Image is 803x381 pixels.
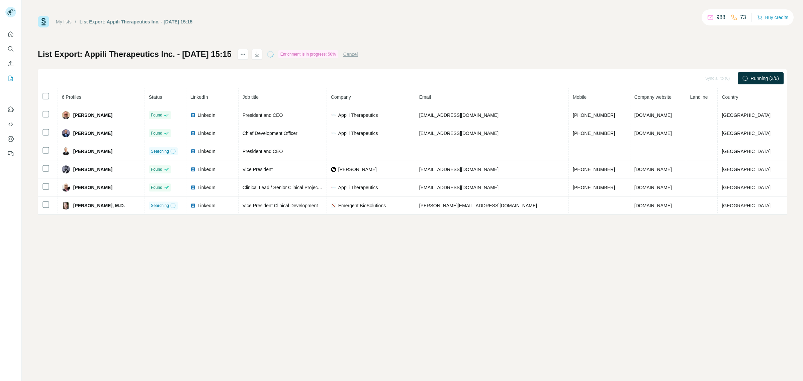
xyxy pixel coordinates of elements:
[722,131,771,136] span: [GEOGRAPHIC_DATA]
[151,203,169,209] span: Searching
[151,166,162,172] span: Found
[757,13,788,22] button: Buy credits
[62,129,70,137] img: Avatar
[634,131,672,136] span: [DOMAIN_NAME]
[343,51,358,58] button: Cancel
[5,133,16,145] button: Dashboard
[198,130,215,137] span: LinkedIn
[62,94,81,100] span: 6 Profiles
[5,58,16,70] button: Enrich CSV
[198,112,215,119] span: LinkedIn
[419,112,499,118] span: [EMAIL_ADDRESS][DOMAIN_NAME]
[149,94,162,100] span: Status
[190,131,196,136] img: LinkedIn logo
[62,147,70,155] img: Avatar
[151,184,162,191] span: Found
[190,185,196,190] img: LinkedIn logo
[73,130,112,137] span: [PERSON_NAME]
[419,131,499,136] span: [EMAIL_ADDRESS][DOMAIN_NAME]
[198,202,215,209] span: LinkedIn
[634,94,672,100] span: Company website
[690,94,708,100] span: Landline
[331,94,351,100] span: Company
[419,167,499,172] span: [EMAIL_ADDRESS][DOMAIN_NAME]
[750,75,779,82] span: Running (3/6)
[62,111,70,119] img: Avatar
[75,18,76,25] li: /
[56,19,72,24] a: My lists
[722,94,738,100] span: Country
[73,112,112,119] span: [PERSON_NAME]
[338,112,378,119] span: Appili Therapeutics
[243,112,283,118] span: President and CEO
[80,18,193,25] div: List Export: Appili Therapeutics Inc. - [DATE] 15:15
[243,167,273,172] span: Vice President
[190,167,196,172] img: LinkedIn logo
[73,148,112,155] span: [PERSON_NAME]
[722,185,771,190] span: [GEOGRAPHIC_DATA]
[338,184,378,191] span: Appili Therapeutics
[573,167,615,172] span: [PHONE_NUMBER]
[243,94,259,100] span: Job title
[62,202,70,210] img: Avatar
[198,148,215,155] span: LinkedIn
[331,203,336,208] img: company-logo
[419,203,537,208] span: [PERSON_NAME][EMAIL_ADDRESS][DOMAIN_NAME]
[190,112,196,118] img: LinkedIn logo
[5,43,16,55] button: Search
[5,148,16,160] button: Feedback
[5,103,16,116] button: Use Surfe on LinkedIn
[573,185,615,190] span: [PHONE_NUMBER]
[198,166,215,173] span: LinkedIn
[573,112,615,118] span: [PHONE_NUMBER]
[419,94,431,100] span: Email
[634,167,672,172] span: [DOMAIN_NAME]
[243,185,339,190] span: Clinical Lead / Senior Clinical Project Manager
[62,183,70,192] img: Avatar
[243,131,297,136] span: Chief Development Officer
[331,112,336,118] img: company-logo
[722,149,771,154] span: [GEOGRAPHIC_DATA]
[190,94,208,100] span: LinkedIn
[722,112,771,118] span: [GEOGRAPHIC_DATA]
[38,16,49,27] img: Surfe Logo
[5,72,16,84] button: My lists
[73,202,125,209] span: [PERSON_NAME], M.D.
[634,203,672,208] span: [DOMAIN_NAME]
[5,28,16,40] button: Quick start
[722,167,771,172] span: [GEOGRAPHIC_DATA]
[419,185,499,190] span: [EMAIL_ADDRESS][DOMAIN_NAME]
[190,149,196,154] img: LinkedIn logo
[338,202,386,209] span: Emergent BioSolutions
[331,185,336,190] img: company-logo
[243,203,318,208] span: Vice President Clinical Development
[151,148,169,154] span: Searching
[740,13,746,21] p: 73
[5,118,16,130] button: Use Surfe API
[238,49,248,60] button: actions
[722,203,771,208] span: [GEOGRAPHIC_DATA]
[151,112,162,118] span: Found
[62,165,70,173] img: Avatar
[338,166,377,173] span: [PERSON_NAME]
[73,166,112,173] span: [PERSON_NAME]
[190,203,196,208] img: LinkedIn logo
[634,112,672,118] span: [DOMAIN_NAME]
[338,130,378,137] span: Appili Therapeutics
[716,13,725,21] p: 988
[331,131,336,136] img: company-logo
[278,50,338,58] div: Enrichment is in progress: 50%
[198,184,215,191] span: LinkedIn
[331,167,336,172] img: company-logo
[243,149,283,154] span: President and CEO
[634,185,672,190] span: [DOMAIN_NAME]
[151,130,162,136] span: Found
[573,131,615,136] span: [PHONE_NUMBER]
[573,94,587,100] span: Mobile
[38,49,232,60] h1: List Export: Appili Therapeutics Inc. - [DATE] 15:15
[73,184,112,191] span: [PERSON_NAME]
